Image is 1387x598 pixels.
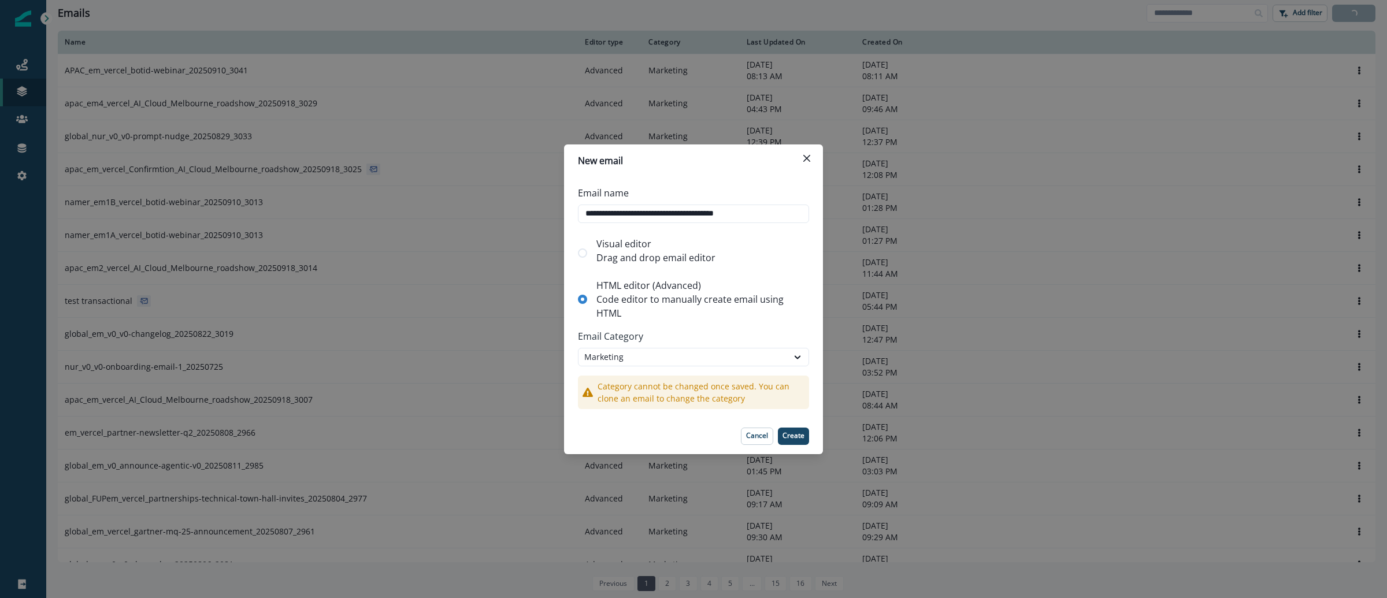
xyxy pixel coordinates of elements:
[598,380,804,404] p: Category cannot be changed once saved. You can clone an email to change the category
[596,251,715,265] p: Drag and drop email editor
[578,186,629,200] p: Email name
[584,351,782,363] div: Marketing
[798,149,816,168] button: Close
[778,428,809,445] button: Create
[578,154,623,168] p: New email
[782,432,804,440] p: Create
[596,292,804,320] p: Code editor to manually create email using HTML
[578,325,809,348] p: Email Category
[746,432,768,440] p: Cancel
[596,237,715,251] p: Visual editor
[741,428,773,445] button: Cancel
[596,278,804,292] p: HTML editor (Advanced)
